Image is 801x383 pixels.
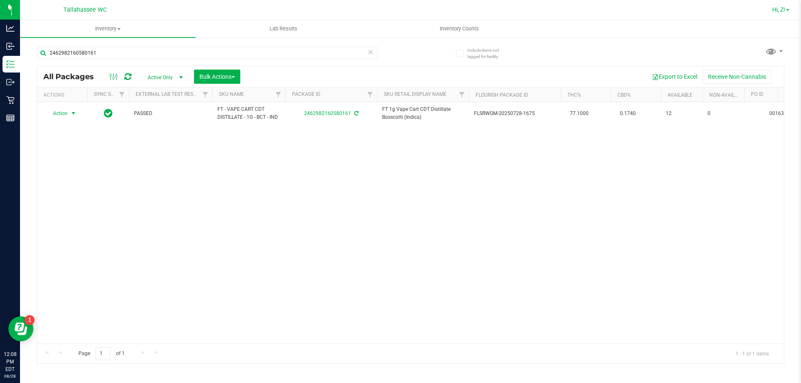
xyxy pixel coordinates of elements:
[258,25,309,33] span: Lab Results
[68,108,79,119] span: select
[667,92,693,98] a: Available
[708,110,739,118] span: 0
[566,108,593,120] span: 77.1000
[455,88,469,102] a: Filter
[63,6,107,13] span: Tallahassee WC
[199,73,235,80] span: Bulk Actions
[115,88,129,102] a: Filter
[194,70,240,84] button: Bulk Actions
[769,110,793,116] a: 00163490
[368,47,373,58] span: Clear
[94,91,126,97] a: Sync Status
[43,92,84,98] div: Actions
[6,60,15,68] inline-svg: Inventory
[353,110,358,116] span: Sync from Compliance System
[476,92,528,98] a: Flourish Package ID
[6,42,15,50] inline-svg: Inbound
[467,47,509,60] span: Include items not tagged for facility
[6,24,15,33] inline-svg: Analytics
[371,20,547,38] a: Inventory Counts
[199,88,212,102] a: Filter
[4,350,16,373] p: 12:08 PM EDT
[196,20,371,38] a: Lab Results
[751,91,763,97] a: PO ID
[104,108,113,119] span: In Sync
[292,91,320,97] a: Package ID
[616,108,640,120] span: 0.1740
[272,88,285,102] a: Filter
[20,25,196,33] span: Inventory
[709,92,746,98] a: Non-Available
[45,108,68,119] span: Action
[428,25,490,33] span: Inventory Counts
[6,114,15,122] inline-svg: Reports
[567,92,581,98] a: THC%
[474,110,556,118] span: FLSRWGM-20250728-1675
[6,96,15,104] inline-svg: Retail
[703,70,771,84] button: Receive Non-Cannabis
[134,110,207,118] span: PASSED
[71,347,131,360] span: Page of 1
[96,347,111,360] input: 1
[363,88,377,102] a: Filter
[136,91,201,97] a: External Lab Test Result
[729,347,776,360] span: 1 - 1 of 1 items
[647,70,703,84] button: Export to Excel
[217,105,280,121] span: FT - VAPE CART CDT DISTILLATE - 1G - BCT - IND
[666,110,698,118] span: 12
[772,6,785,13] span: Hi, Z!
[37,47,378,59] input: Search Package ID, Item Name, SKU, Lot or Part Number...
[8,316,33,341] iframe: Resource center
[617,92,631,98] a: CBD%
[384,91,446,97] a: Sku Retail Display Name
[25,315,35,325] iframe: Resource center unread badge
[382,105,464,121] span: FT 1g Vape Cart CDT Distillate Bosscotti (Indica)
[219,91,244,97] a: SKU Name
[43,72,102,81] span: All Packages
[6,78,15,86] inline-svg: Outbound
[4,373,16,379] p: 08/28
[20,20,196,38] a: Inventory
[304,110,351,116] a: 2462982160580161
